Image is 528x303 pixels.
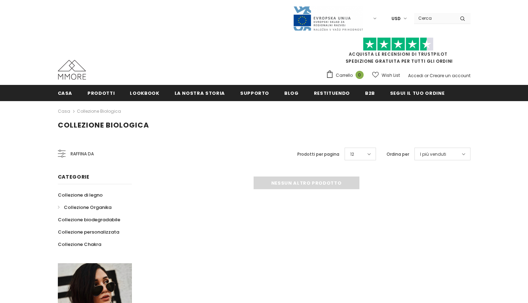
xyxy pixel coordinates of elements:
[326,70,367,81] a: Carrello 0
[58,238,101,251] a: Collezione Chakra
[365,85,375,101] a: B2B
[58,107,70,116] a: Casa
[297,151,339,158] label: Prodotti per pagina
[390,85,444,101] a: Segui il tuo ordine
[390,90,444,97] span: Segui il tuo ordine
[175,90,225,97] span: La nostra storia
[58,90,73,97] span: Casa
[430,73,471,79] a: Creare un account
[336,72,353,79] span: Carrello
[58,60,86,80] img: Casi MMORE
[424,73,429,79] span: or
[284,90,299,97] span: Blog
[356,71,364,79] span: 0
[314,85,350,101] a: Restituendo
[58,189,103,201] a: Collezione di legno
[350,151,354,158] span: 12
[372,69,400,81] a: Wish List
[58,85,73,101] a: Casa
[175,85,225,101] a: La nostra storia
[293,6,363,31] img: Javni Razpis
[130,85,159,101] a: Lookbook
[382,72,400,79] span: Wish List
[71,150,94,158] span: Raffina da
[58,226,119,238] a: Collezione personalizzata
[64,204,111,211] span: Collezione Organika
[58,241,101,248] span: Collezione Chakra
[365,90,375,97] span: B2B
[349,51,448,57] a: Acquista le recensioni di TrustPilot
[326,41,471,64] span: SPEDIZIONE GRATUITA PER TUTTI GLI ORDINI
[408,73,423,79] a: Accedi
[240,90,269,97] span: supporto
[87,85,115,101] a: Prodotti
[314,90,350,97] span: Restituendo
[387,151,409,158] label: Ordina per
[58,229,119,235] span: Collezione personalizzata
[240,85,269,101] a: supporto
[58,192,103,198] span: Collezione di legno
[293,15,363,21] a: Javni Razpis
[77,108,121,114] a: Collezione biologica
[58,216,120,223] span: Collezione biodegradabile
[58,173,90,180] span: Categorie
[363,37,433,51] img: Fidati di Pilot Stars
[87,90,115,97] span: Prodotti
[130,90,159,97] span: Lookbook
[58,201,111,214] a: Collezione Organika
[284,85,299,101] a: Blog
[58,120,149,130] span: Collezione biologica
[392,15,401,22] span: USD
[420,151,446,158] span: I più venduti
[58,214,120,226] a: Collezione biodegradabile
[414,13,455,23] input: Search Site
